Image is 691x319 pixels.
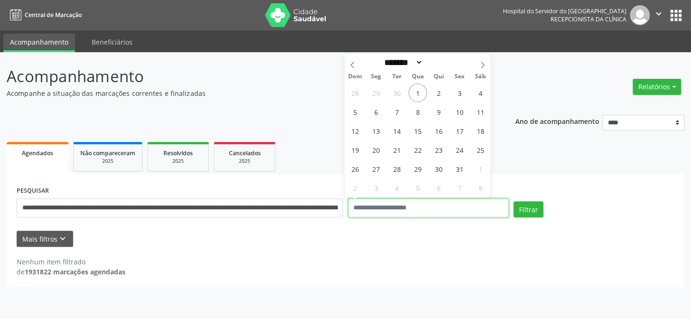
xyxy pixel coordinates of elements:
span: Outubro 14, 2025 [388,122,406,140]
span: Novembro 1, 2025 [471,159,490,178]
span: Outubro 1, 2025 [408,84,427,102]
span: Sex [449,74,470,80]
span: Outubro 24, 2025 [450,141,469,159]
span: Outubro 17, 2025 [450,122,469,140]
span: Cancelados [229,149,261,157]
strong: 1931822 marcações agendadas [25,267,125,276]
span: Outubro 15, 2025 [408,122,427,140]
span: Qui [428,74,449,80]
button: Filtrar [513,201,543,217]
span: Novembro 7, 2025 [450,178,469,197]
span: Outubro 21, 2025 [388,141,406,159]
span: Novembro 3, 2025 [367,178,385,197]
span: Não compareceram [80,149,135,157]
span: Agendados [22,149,53,157]
span: Outubro 28, 2025 [388,159,406,178]
span: Novembro 8, 2025 [471,178,490,197]
a: Central de Marcação [7,7,82,23]
span: Outubro 10, 2025 [450,103,469,121]
p: Ano de acompanhamento [515,115,599,127]
span: Setembro 28, 2025 [346,84,364,102]
span: Outubro 31, 2025 [450,159,469,178]
span: Outubro 13, 2025 [367,122,385,140]
span: Outubro 11, 2025 [471,103,490,121]
span: Outubro 25, 2025 [471,141,490,159]
a: Beneficiários [85,34,139,50]
i: keyboard_arrow_down [57,234,68,244]
select: Month [381,57,423,67]
div: Nenhum item filtrado [17,257,125,267]
span: Outubro 20, 2025 [367,141,385,159]
span: Qua [407,74,428,80]
span: Outubro 26, 2025 [346,159,364,178]
span: Outubro 19, 2025 [346,141,364,159]
div: 2025 [221,158,268,165]
span: Outubro 2, 2025 [429,84,448,102]
span: Novembro 2, 2025 [346,178,364,197]
label: PESQUISAR [17,184,49,198]
span: Setembro 30, 2025 [388,84,406,102]
span: Outubro 22, 2025 [408,141,427,159]
div: 2025 [154,158,202,165]
span: Novembro 6, 2025 [429,178,448,197]
div: 2025 [80,158,135,165]
span: Setembro 29, 2025 [367,84,385,102]
span: Resolvidos [163,149,193,157]
p: Acompanhe a situação das marcações correntes e finalizadas [7,88,481,98]
img: img [630,5,650,25]
span: Dom [344,74,365,80]
span: Outubro 27, 2025 [367,159,385,178]
span: Outubro 5, 2025 [346,103,364,121]
span: Outubro 30, 2025 [429,159,448,178]
button:  [650,5,668,25]
div: Hospital do Servidor do [GEOGRAPHIC_DATA] [503,7,626,15]
span: Ter [386,74,407,80]
span: Outubro 9, 2025 [429,103,448,121]
span: Outubro 12, 2025 [346,122,364,140]
span: Novembro 4, 2025 [388,178,406,197]
span: Sáb [470,74,491,80]
span: Outubro 23, 2025 [429,141,448,159]
span: Central de Marcação [25,11,82,19]
span: Outubro 18, 2025 [471,122,490,140]
span: Outubro 29, 2025 [408,159,427,178]
button: apps [668,7,684,24]
span: Outubro 16, 2025 [429,122,448,140]
span: Seg [365,74,386,80]
i:  [653,9,664,19]
span: Outubro 8, 2025 [408,103,427,121]
button: Relatórios [633,79,681,95]
button: Mais filtroskeyboard_arrow_down [17,231,73,247]
span: Outubro 4, 2025 [471,84,490,102]
span: Outubro 3, 2025 [450,84,469,102]
span: Outubro 6, 2025 [367,103,385,121]
span: Novembro 5, 2025 [408,178,427,197]
p: Acompanhamento [7,65,481,88]
span: Outubro 7, 2025 [388,103,406,121]
a: Acompanhamento [3,34,75,52]
div: de [17,267,125,277]
span: Recepcionista da clínica [550,15,626,23]
input: Year [423,57,454,67]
